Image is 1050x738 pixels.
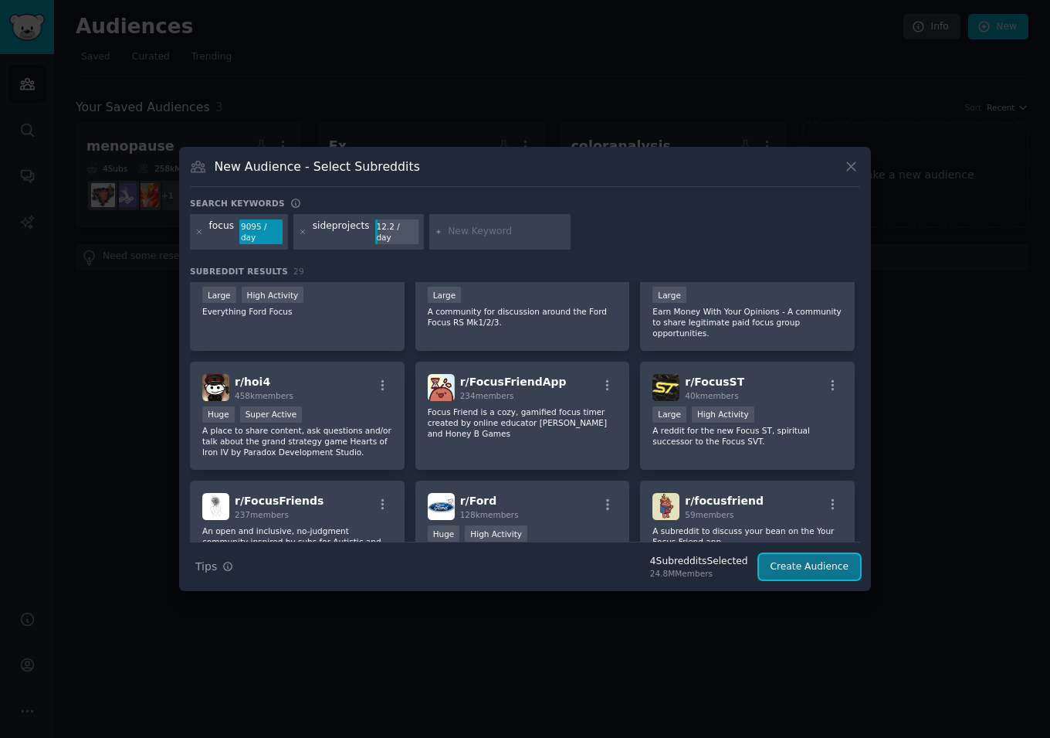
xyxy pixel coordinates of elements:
[465,525,527,542] div: High Activity
[685,495,764,507] span: r/ focusfriend
[685,510,733,519] span: 59 members
[652,406,686,423] div: Large
[235,510,289,519] span: 237 members
[235,391,293,400] span: 458k members
[428,493,455,520] img: Ford
[650,555,748,569] div: 4 Subreddit s Selected
[460,495,497,507] span: r/ Ford
[293,267,304,276] span: 29
[242,287,304,303] div: High Activity
[428,406,618,439] p: Focus Friend is a cozy, gamified focus timer created by online educator [PERSON_NAME] and Honey B...
[460,391,514,400] span: 234 members
[428,287,462,303] div: Large
[652,525,842,547] p: A subreddit to discuss your bean on the Your Focus Friend app
[428,525,460,542] div: Huge
[460,510,519,519] span: 128k members
[685,376,744,388] span: r/ FocusST
[235,376,270,388] span: r/ hoi4
[692,406,754,423] div: High Activity
[202,406,235,423] div: Huge
[652,425,842,447] p: A reddit for the new Focus ST, spiritual successor to the Focus SVT.
[235,495,323,507] span: r/ FocusFriends
[195,559,217,575] span: Tips
[375,219,418,244] div: 12.2 / day
[428,374,455,401] img: FocusFriendApp
[190,198,285,209] h3: Search keywords
[202,525,392,558] p: An open and inclusive, no-judgment community inspired by subs for Autistic and [MEDICAL_DATA] wom...
[215,158,420,175] h3: New Audience - Select Subreddits
[428,306,618,328] p: A community for discussion around the Ford Focus RS Mk1/2/3.
[685,391,738,400] span: 40k members
[460,376,567,388] span: r/ FocusFriendApp
[759,554,861,580] button: Create Audience
[652,287,686,303] div: Large
[202,374,229,401] img: hoi4
[202,493,229,520] img: FocusFriends
[202,425,392,457] p: A place to share content, ask questions and/or talk about the grand strategy game Hearts of Iron ...
[652,374,679,401] img: FocusST
[652,493,679,520] img: focusfriend
[239,219,283,244] div: 9095 / day
[190,266,288,277] span: Subreddit Results
[202,306,392,317] p: Everything Ford Focus
[448,225,565,239] input: New Keyword
[190,553,239,580] button: Tips
[652,306,842,338] p: Earn Money With Your Opinions - A community to share legitimate paid focus group opportunities.
[313,219,370,244] div: sideprojects
[240,406,303,423] div: Super Active
[209,219,235,244] div: focus
[650,568,748,579] div: 24.8M Members
[202,287,236,303] div: Large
